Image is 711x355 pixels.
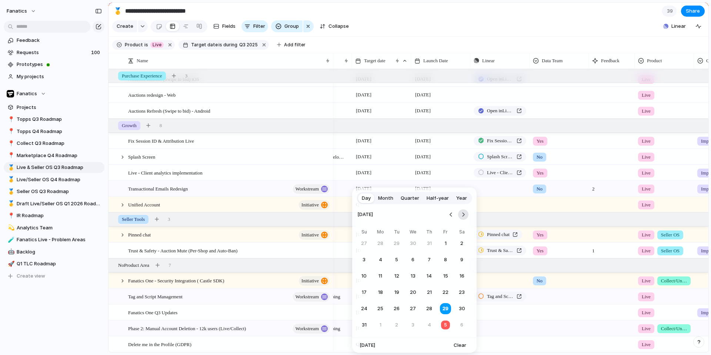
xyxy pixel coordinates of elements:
button: Thursday, August 28th, 2025 [423,302,436,315]
button: Wednesday, August 13th, 2025 [406,269,420,283]
span: Clear [454,342,466,349]
button: Wednesday, September 3rd, 2025 [406,318,420,332]
button: Sunday, August 3rd, 2025 [357,253,371,266]
span: [DATE] [357,206,373,223]
button: Wednesday, August 20th, 2025 [406,286,420,299]
button: Saturday, August 16th, 2025 [455,269,468,283]
th: Saturday [455,229,468,237]
button: Wednesday, August 27th, 2025 [406,302,420,315]
span: Half-year [427,195,449,202]
button: Sunday, August 31st, 2025 [357,318,371,332]
button: Go to the Next Month [458,209,468,220]
button: Saturday, August 2nd, 2025 [455,237,468,250]
button: Monday, August 11th, 2025 [374,269,387,283]
button: Half-year [423,192,453,204]
span: Day [362,195,371,202]
button: Thursday, July 31st, 2025 [423,237,436,250]
button: Clear [451,340,469,351]
button: Saturday, August 23rd, 2025 [455,286,468,299]
th: Sunday [357,229,371,237]
span: Month [378,195,393,202]
button: Monday, August 25th, 2025 [374,302,387,315]
button: Wednesday, August 6th, 2025 [406,253,420,266]
span: [DATE] [360,342,375,349]
th: Tuesday [390,229,403,237]
button: Sunday, August 10th, 2025 [357,269,371,283]
button: Tuesday, August 5th, 2025 [390,253,403,266]
button: Friday, August 29th, 2025, selected [439,302,452,315]
th: Wednesday [406,229,420,237]
button: Monday, August 18th, 2025 [374,286,387,299]
button: Go to the Previous Month [446,209,456,220]
button: Tuesday, September 2nd, 2025 [390,318,403,332]
button: Month [374,192,397,204]
button: Quarter [397,192,423,204]
span: Year [456,195,467,202]
th: Thursday [423,229,436,237]
button: Monday, September 1st, 2025 [374,318,387,332]
button: Thursday, August 14th, 2025 [423,269,436,283]
button: Monday, August 4th, 2025 [374,253,387,266]
button: Saturday, August 9th, 2025 [455,253,468,266]
button: Tuesday, July 29th, 2025 [390,237,403,250]
table: August 2025 [357,229,468,332]
button: Tuesday, August 26th, 2025 [390,302,403,315]
button: Sunday, August 24th, 2025 [357,302,371,315]
button: Friday, August 1st, 2025 [439,237,452,250]
button: Tuesday, August 12th, 2025 [390,269,403,283]
button: Thursday, September 4th, 2025 [423,318,436,332]
button: Thursday, August 7th, 2025 [423,253,436,266]
button: Thursday, August 21st, 2025 [423,286,436,299]
button: Sunday, August 17th, 2025 [357,286,371,299]
button: Monday, July 28th, 2025 [374,237,387,250]
button: Sunday, July 27th, 2025 [357,237,371,250]
button: Friday, August 8th, 2025 [439,253,452,266]
button: Saturday, September 6th, 2025 [455,318,468,332]
button: Saturday, August 30th, 2025 [455,302,468,315]
button: Friday, August 22nd, 2025 [439,286,452,299]
button: Today, Friday, September 5th, 2025 [439,318,452,332]
button: Day [358,192,374,204]
th: Friday [439,229,452,237]
button: Year [453,192,471,204]
button: Tuesday, August 19th, 2025 [390,286,403,299]
button: Wednesday, July 30th, 2025 [406,237,420,250]
th: Monday [374,229,387,237]
span: Quarter [401,195,419,202]
button: Friday, August 15th, 2025 [439,269,452,283]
